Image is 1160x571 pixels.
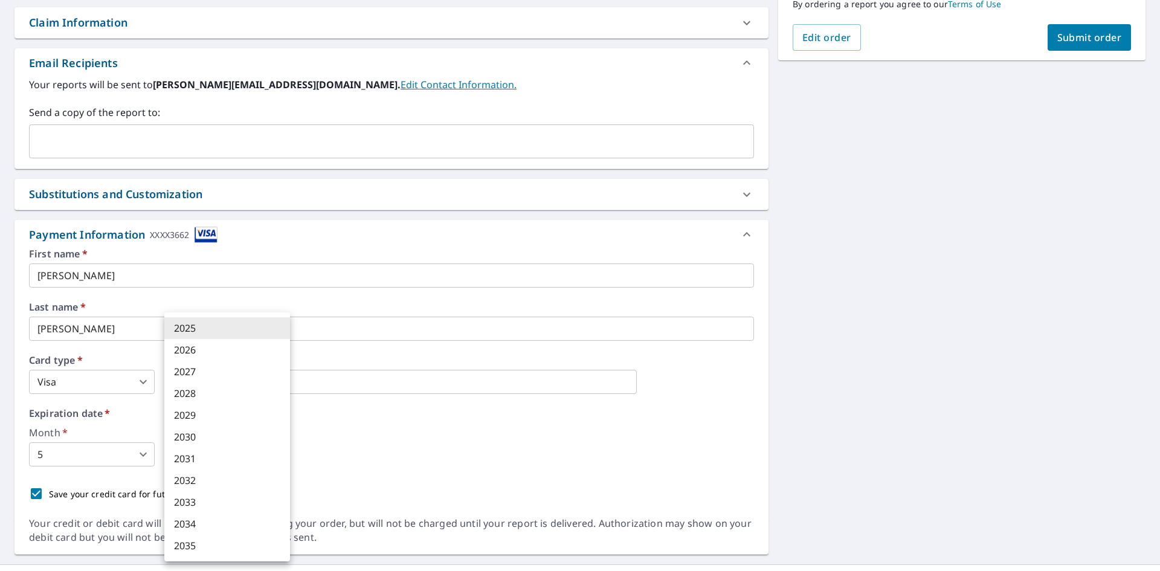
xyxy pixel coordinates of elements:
li: 2033 [164,491,290,513]
li: 2027 [164,361,290,382]
li: 2026 [164,339,290,361]
li: 2034 [164,513,290,535]
li: 2029 [164,404,290,426]
li: 2030 [164,426,290,448]
li: 2035 [164,535,290,556]
li: 2025 [164,317,290,339]
li: 2031 [164,448,290,469]
li: 2032 [164,469,290,491]
li: 2028 [164,382,290,404]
